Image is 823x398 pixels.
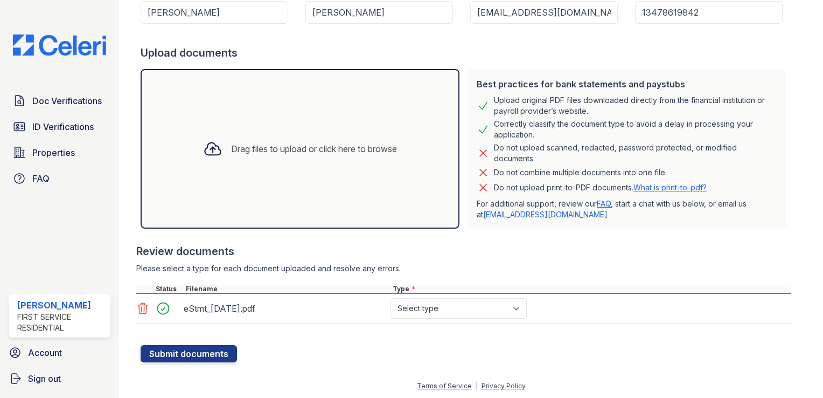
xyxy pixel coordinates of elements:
p: Do not upload print-to-PDF documents. [494,182,707,193]
div: Drag files to upload or click here to browse [231,142,397,155]
button: Submit documents [141,345,237,362]
a: Properties [9,142,110,163]
a: What is print-to-pdf? [633,183,707,192]
a: FAQ [9,168,110,189]
a: Account [4,342,115,363]
div: | [476,382,478,390]
div: Please select a type for each document uploaded and resolve any errors. [136,263,791,274]
a: Doc Verifications [9,90,110,112]
p: For additional support, review our , start a chat with us below, or email us at [477,198,778,220]
div: Best practices for bank statements and paystubs [477,78,778,91]
span: ID Verifications [32,120,94,133]
div: Status [154,285,184,293]
div: Type [390,285,791,293]
span: Sign out [28,372,61,385]
div: First Service Residential [17,312,106,333]
span: FAQ [32,172,50,185]
a: Terms of Service [417,382,472,390]
div: [PERSON_NAME] [17,299,106,312]
a: ID Verifications [9,116,110,138]
span: Account [28,346,62,359]
img: CE_Logo_Blue-a8612792a0a2168367f1c8372b55b34899dd931a85d93a1a3d3e32e68fde9ad4.png [4,35,115,56]
span: Properties [32,146,75,159]
a: FAQ [597,199,611,208]
span: Doc Verifications [32,94,102,107]
div: Filename [184,285,390,293]
div: Review documents [136,244,791,259]
div: Upload documents [141,45,791,60]
div: Do not combine multiple documents into one file. [494,166,667,179]
div: Upload original PDF files downloaded directly from the financial institution or payroll provider’... [494,95,778,116]
a: Privacy Policy [482,382,526,390]
div: eStmt_[DATE].pdf [184,300,386,317]
div: Correctly classify the document type to avoid a delay in processing your application. [494,119,778,140]
a: Sign out [4,368,115,389]
div: Do not upload scanned, redacted, password protected, or modified documents. [494,142,778,164]
a: [EMAIL_ADDRESS][DOMAIN_NAME] [483,210,608,219]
